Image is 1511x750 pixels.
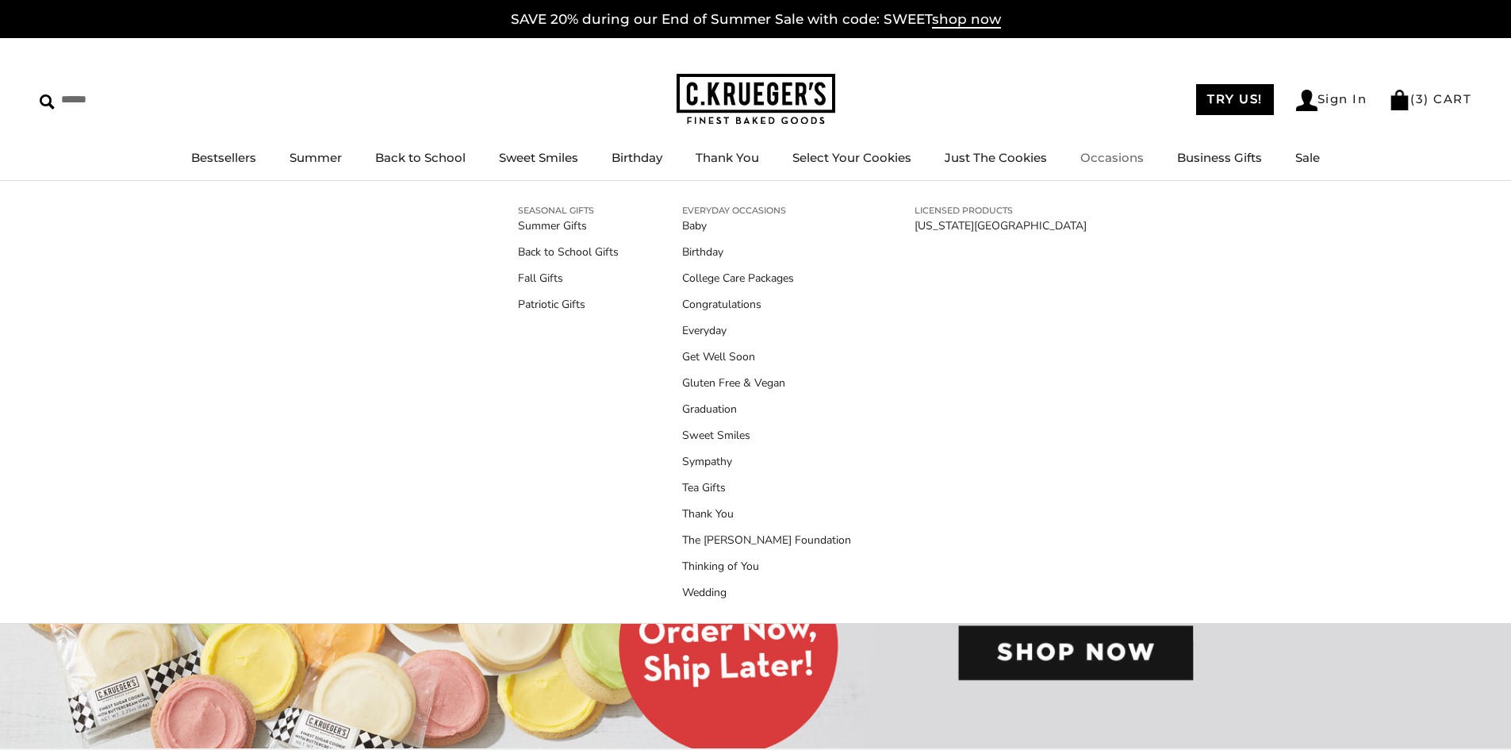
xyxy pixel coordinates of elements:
[612,150,662,165] a: Birthday
[915,217,1087,234] a: [US_STATE][GEOGRAPHIC_DATA]
[682,479,851,496] a: Tea Gifts
[290,150,342,165] a: Summer
[696,150,759,165] a: Thank You
[1296,90,1317,111] img: Account
[677,74,835,125] img: C.KRUEGER'S
[518,244,619,260] a: Back to School Gifts
[682,296,851,313] a: Congratulations
[1296,90,1367,111] a: Sign In
[682,506,851,522] a: Thank You
[499,150,578,165] a: Sweet Smiles
[682,453,851,470] a: Sympathy
[1389,90,1410,110] img: Bag
[1196,84,1274,115] a: TRY US!
[682,270,851,287] a: College Care Packages
[1295,150,1320,165] a: Sale
[682,532,851,548] a: The [PERSON_NAME] Foundation
[40,87,228,112] input: Search
[945,150,1047,165] a: Just The Cookies
[682,558,851,575] a: Thinking of You
[792,150,911,165] a: Select Your Cookies
[682,375,851,391] a: Gluten Free & Vegan
[518,270,619,287] a: Fall Gifts
[511,11,1001,29] a: SAVE 20% during our End of Summer Sale with code: SWEETshop now
[518,296,619,313] a: Patriotic Gifts
[682,244,851,260] a: Birthday
[932,11,1001,29] span: shop now
[375,150,466,165] a: Back to School
[1080,150,1144,165] a: Occasions
[1416,91,1425,106] span: 3
[682,401,851,417] a: Graduation
[191,150,256,165] a: Bestsellers
[682,584,851,601] a: Wedding
[682,217,851,234] a: Baby
[40,94,55,110] img: Search
[682,203,851,217] a: EVERYDAY OCCASIONS
[682,348,851,365] a: Get Well Soon
[682,427,851,444] a: Sweet Smiles
[682,322,851,339] a: Everyday
[518,203,619,217] a: SEASONAL GIFTS
[1389,91,1471,106] a: (3) CART
[518,217,619,234] a: Summer Gifts
[1177,150,1262,165] a: Business Gifts
[915,203,1087,217] a: LICENSED PRODUCTS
